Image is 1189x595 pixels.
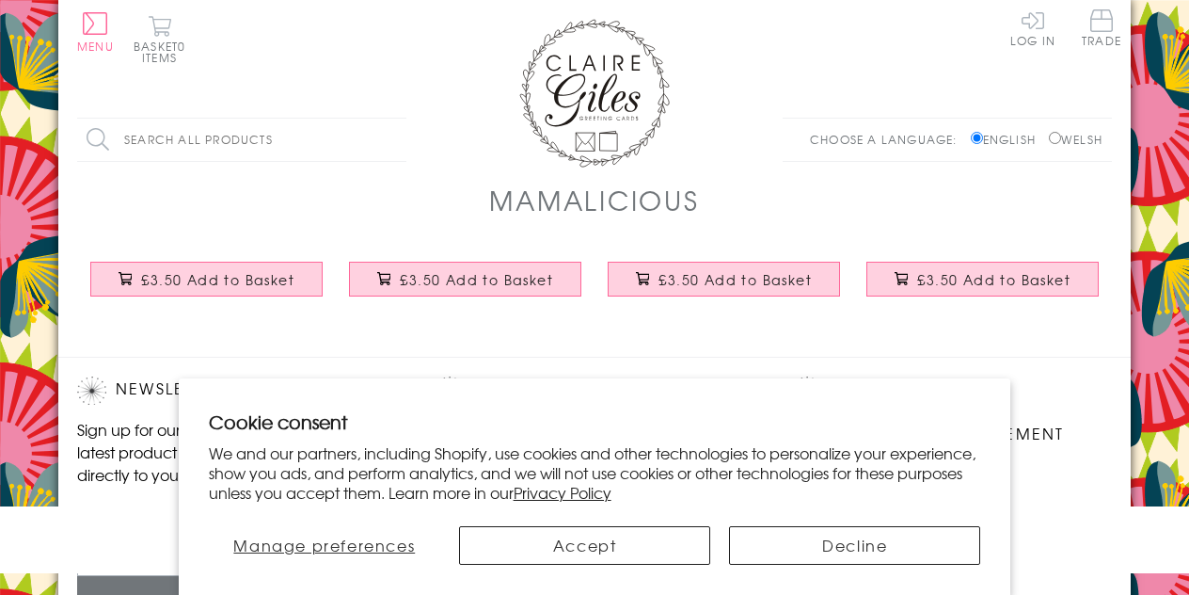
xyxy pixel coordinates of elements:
span: Trade [1082,9,1121,46]
button: £3.50 Add to Basket [866,262,1100,297]
span: Manage preferences [233,534,415,556]
p: Choose a language: [810,131,967,148]
label: Welsh [1049,131,1102,148]
span: £3.50 Add to Basket [400,270,553,289]
label: English [971,131,1045,148]
a: Mother's Day Card, Cute Robot, Old School, Still Cool £3.50 Add to Basket [77,248,336,329]
h2: Cookie consent [209,409,981,435]
a: Trade [1082,9,1121,50]
button: £3.50 Add to Basket [608,262,841,297]
span: 0 items [142,38,185,66]
button: Accept [459,526,710,565]
span: Menu [77,38,114,55]
h2: Newsletter [77,377,397,405]
p: We and our partners, including Shopify, use cookies and other technologies to personalize your ex... [209,443,981,502]
span: £3.50 Add to Basket [141,270,294,289]
a: Mother's Day Card, Call for Love, Press for Champagne £3.50 Add to Basket [336,248,594,329]
input: Search all products [77,119,406,161]
a: Privacy Policy [514,481,611,504]
h2: Follow Us [435,377,754,405]
button: Menu [77,12,114,52]
input: English [971,132,983,144]
h1: Mamalicious [489,181,699,219]
button: £3.50 Add to Basket [90,262,324,297]
a: Privacy Policy [831,377,980,402]
span: £3.50 Add to Basket [658,270,812,289]
a: Mother's Day Card, Glitter Shoes, First Mother's Day £3.50 Add to Basket [853,248,1112,329]
img: Claire Giles Greetings Cards [519,19,670,168]
input: Search [388,119,406,161]
button: Basket0 items [134,15,185,63]
input: Welsh [1049,132,1061,144]
button: Manage preferences [209,526,440,565]
a: Mother's Day Card, Shoes, Mum everyone wishes they had £3.50 Add to Basket [594,248,853,329]
span: £3.50 Add to Basket [917,270,1070,289]
button: £3.50 Add to Basket [349,262,582,297]
a: Log In [1010,9,1055,46]
p: Sign up for our newsletter to receive the latest product launches, news and offers directly to yo... [77,418,397,486]
button: Decline [729,526,980,565]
